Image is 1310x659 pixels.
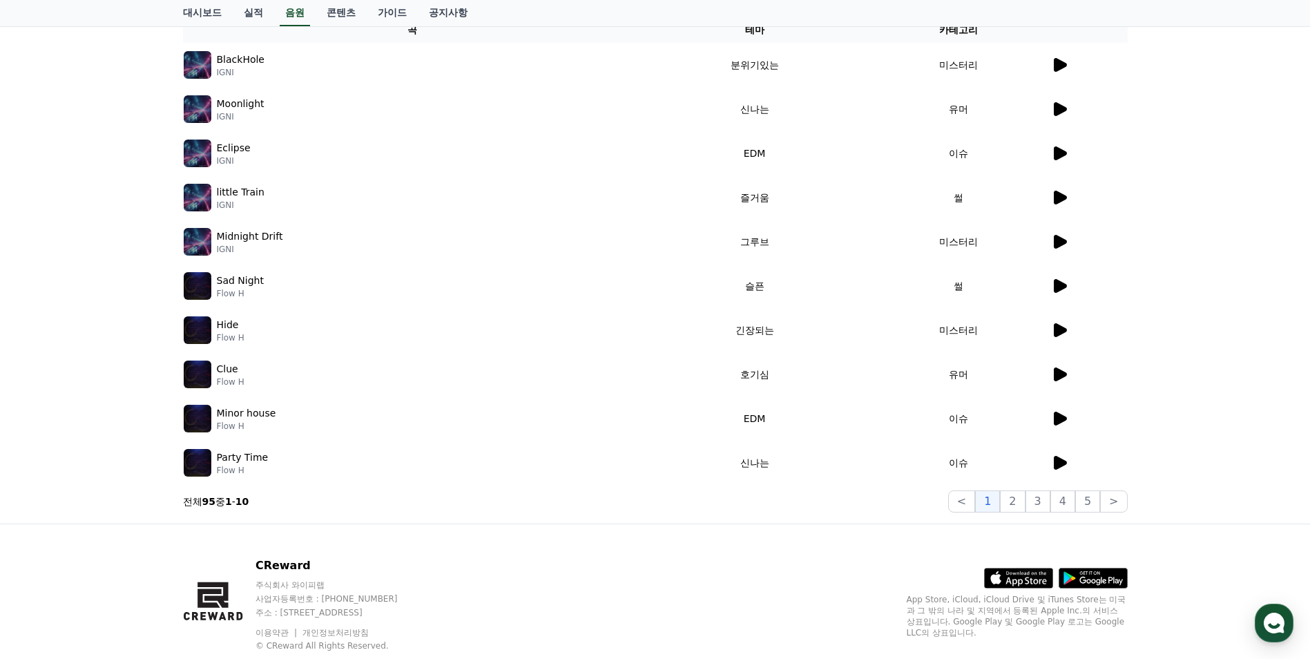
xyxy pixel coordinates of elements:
[217,450,269,465] p: Party Time
[91,438,178,472] a: 대화
[1100,490,1127,513] button: >
[183,495,249,508] p: 전체 중 -
[4,438,91,472] a: 홈
[867,308,1050,352] td: 미스터리
[642,352,868,397] td: 호기심
[256,628,299,638] a: 이용약관
[948,490,975,513] button: <
[126,459,143,470] span: 대화
[256,593,424,604] p: 사업자등록번호 : [PHONE_NUMBER]
[184,95,211,123] img: music
[184,361,211,388] img: music
[217,155,251,166] p: IGNI
[202,496,215,507] strong: 95
[642,131,868,175] td: EDM
[184,449,211,477] img: music
[302,628,369,638] a: 개인정보처리방침
[907,594,1128,638] p: App Store, iCloud, iCloud Drive 및 iTunes Store는 미국과 그 밖의 나라 및 지역에서 등록된 Apple Inc.의 서비스 상표입니다. Goo...
[867,441,1050,485] td: 이슈
[184,272,211,300] img: music
[217,52,264,67] p: BlackHole
[256,580,424,591] p: 주식회사 와이피랩
[642,264,868,308] td: 슬픈
[217,362,238,376] p: Clue
[184,405,211,432] img: music
[217,200,264,211] p: IGNI
[867,87,1050,131] td: 유머
[642,17,868,43] th: 테마
[217,185,264,200] p: little Train
[217,97,264,111] p: Moonlight
[225,496,232,507] strong: 1
[217,141,251,155] p: Eclipse
[217,229,283,244] p: Midnight Drift
[867,352,1050,397] td: 유머
[1050,490,1075,513] button: 4
[213,459,230,470] span: 설정
[1025,490,1050,513] button: 3
[217,67,264,78] p: IGNI
[184,316,211,344] img: music
[217,406,276,421] p: Minor house
[642,175,868,220] td: 즐거움
[642,397,868,441] td: EDM
[642,220,868,264] td: 그루브
[867,17,1050,43] th: 카테고리
[256,557,424,574] p: CReward
[217,421,276,432] p: Flow H
[217,318,239,332] p: Hide
[217,111,264,122] p: IGNI
[217,274,264,288] p: Sad Night
[217,244,283,255] p: IGNI
[178,438,265,472] a: 설정
[217,465,269,476] p: Flow H
[184,228,211,256] img: music
[217,288,264,299] p: Flow H
[867,43,1050,87] td: 미스터리
[642,308,868,352] td: 긴장되는
[184,184,211,211] img: music
[867,264,1050,308] td: 썰
[867,397,1050,441] td: 이슈
[1075,490,1100,513] button: 5
[235,496,249,507] strong: 10
[184,51,211,79] img: music
[256,640,424,651] p: © CReward All Rights Reserved.
[256,607,424,618] p: 주소 : [STREET_ADDRESS]
[183,17,642,43] th: 곡
[867,175,1050,220] td: 썰
[44,459,52,470] span: 홈
[642,43,868,87] td: 분위기있는
[184,140,211,167] img: music
[217,332,244,343] p: Flow H
[975,490,1000,513] button: 1
[867,131,1050,175] td: 이슈
[1000,490,1025,513] button: 2
[642,441,868,485] td: 신나는
[217,376,244,388] p: Flow H
[867,220,1050,264] td: 미스터리
[642,87,868,131] td: 신나는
